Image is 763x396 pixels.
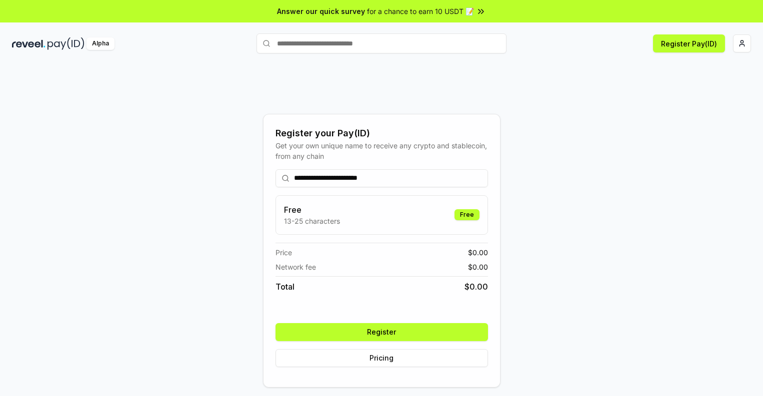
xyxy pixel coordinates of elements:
[275,281,294,293] span: Total
[284,204,340,216] h3: Free
[653,34,725,52] button: Register Pay(ID)
[275,126,488,140] div: Register your Pay(ID)
[86,37,114,50] div: Alpha
[275,247,292,258] span: Price
[468,247,488,258] span: $ 0.00
[275,323,488,341] button: Register
[284,216,340,226] p: 13-25 characters
[468,262,488,272] span: $ 0.00
[275,140,488,161] div: Get your own unique name to receive any crypto and stablecoin, from any chain
[464,281,488,293] span: $ 0.00
[12,37,45,50] img: reveel_dark
[277,6,365,16] span: Answer our quick survey
[47,37,84,50] img: pay_id
[275,262,316,272] span: Network fee
[367,6,474,16] span: for a chance to earn 10 USDT 📝
[454,209,479,220] div: Free
[275,349,488,367] button: Pricing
